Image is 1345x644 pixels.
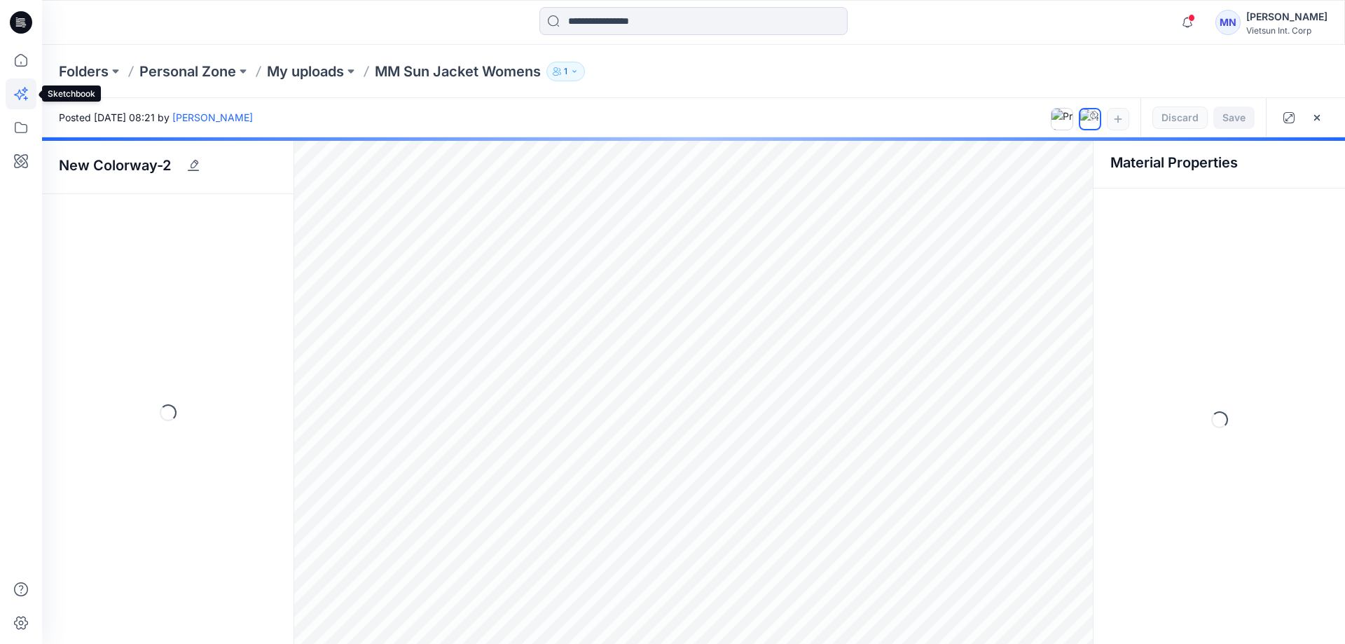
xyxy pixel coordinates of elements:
[564,64,567,79] p: 1
[59,157,171,174] h4: New Colorway-2
[139,62,236,81] a: Personal Zone
[375,62,541,81] p: MM Sun Jacket Womens
[267,62,344,81] a: My uploads
[1215,10,1241,35] div: MN
[546,62,585,81] button: 1
[1080,109,1100,129] img: New Colorway-2
[59,62,109,81] a: Folders
[59,110,253,125] span: Posted [DATE] 08:21 by
[1246,8,1327,25] div: [PERSON_NAME]
[1246,25,1327,36] div: Vietsun Int. Corp
[1110,154,1328,171] h4: Material Properties
[172,111,253,123] a: [PERSON_NAME]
